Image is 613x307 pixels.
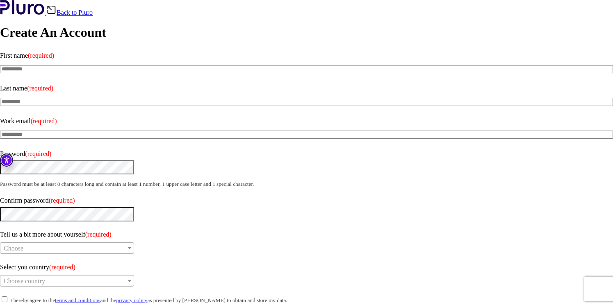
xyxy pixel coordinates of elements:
span: (required) [85,231,112,238]
span: (required) [25,150,51,157]
span: (required) [49,197,75,204]
small: I hereby agree to the and the as presented by [PERSON_NAME] to obtain and store my data. [10,297,287,303]
a: privacy policy [116,297,147,303]
span: (required) [31,117,57,124]
img: Back icon [46,5,57,15]
span: Choose country [4,278,45,284]
a: Back to Pluro [46,9,93,16]
input: I hereby agree to theterms and conditionsand theprivacy policyas presented by [PERSON_NAME] to ob... [2,296,7,302]
a: terms and conditions [55,297,100,303]
span: (required) [27,85,53,92]
span: (required) [49,264,75,271]
span: (required) [28,52,54,59]
span: Choose [4,245,23,252]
